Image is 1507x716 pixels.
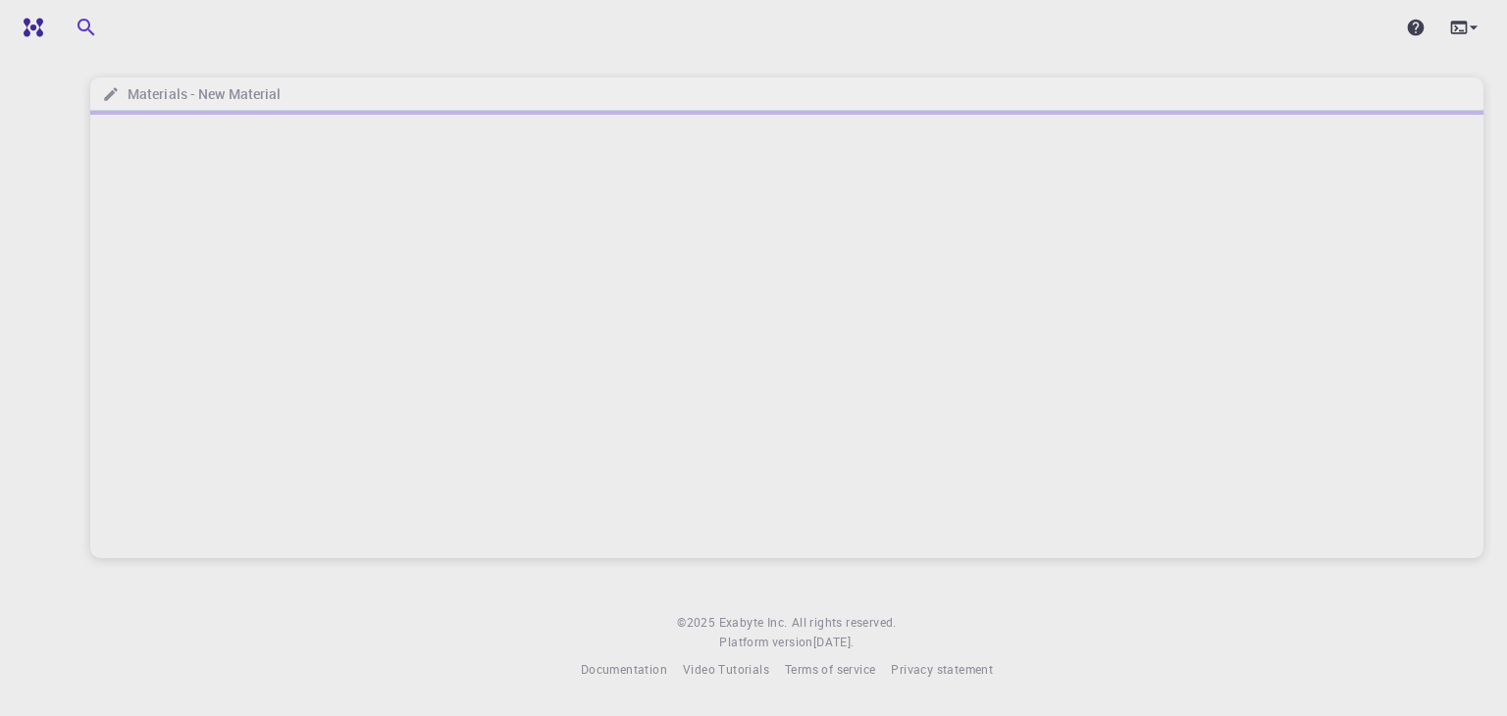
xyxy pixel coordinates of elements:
span: Exabyte Inc. [719,614,788,630]
span: © 2025 [677,613,718,633]
span: [DATE] . [813,634,855,649]
span: Privacy statement [891,661,993,677]
a: Privacy statement [891,660,993,680]
img: logo [16,18,43,37]
a: Exabyte Inc. [719,613,788,633]
a: [DATE]. [813,633,855,652]
a: Video Tutorials [683,660,769,680]
span: Terms of service [785,661,875,677]
span: All rights reserved. [792,613,897,633]
nav: breadcrumb [98,83,285,105]
a: Terms of service [785,660,875,680]
h6: Materials - New Material [120,83,281,105]
span: Platform version [719,633,812,652]
a: Documentation [581,660,667,680]
span: Video Tutorials [683,661,769,677]
span: Documentation [581,661,667,677]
